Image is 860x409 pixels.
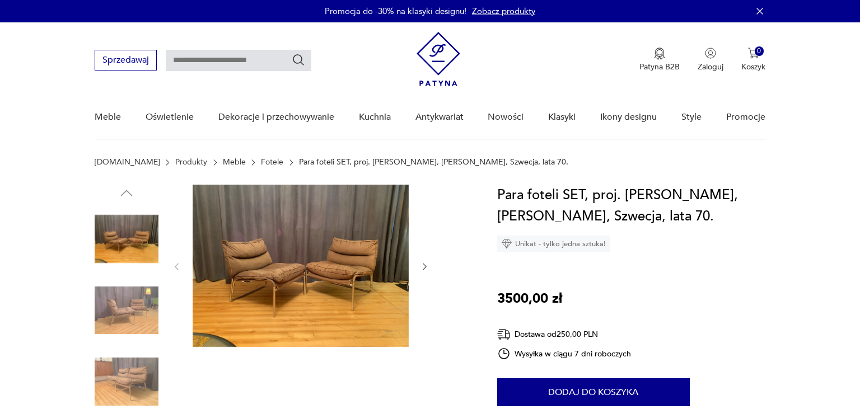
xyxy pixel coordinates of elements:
button: Zaloguj [698,48,723,72]
a: Klasyki [548,96,576,139]
a: Ikony designu [600,96,657,139]
p: Para foteli SET, proj. [PERSON_NAME], [PERSON_NAME], Szwecja, lata 70. [299,158,568,167]
a: Style [681,96,702,139]
p: Promocja do -30% na klasyki designu! [325,6,466,17]
button: Sprzedawaj [95,50,157,70]
p: 3500,00 zł [497,288,562,309]
button: Szukaj [292,53,305,67]
p: Patyna B2B [639,62,680,72]
a: Meble [95,96,121,139]
img: Ikona medalu [654,48,665,60]
a: [DOMAIN_NAME] [95,158,160,167]
div: Wysyłka w ciągu 7 dni roboczych [497,347,632,360]
a: Meble [223,158,246,167]
a: Dekoracje i przechowywanie [218,96,334,139]
button: Patyna B2B [639,48,680,72]
a: Fotele [261,158,283,167]
a: Ikona medaluPatyna B2B [639,48,680,72]
div: Unikat - tylko jedna sztuka! [497,236,610,252]
img: Patyna - sklep z meblami i dekoracjami vintage [417,32,460,86]
img: Ikona dostawy [497,327,511,341]
a: Zobacz produkty [472,6,535,17]
a: Antykwariat [415,96,464,139]
a: Promocje [726,96,765,139]
a: Produkty [175,158,207,167]
button: 0Koszyk [741,48,765,72]
h1: Para foteli SET, proj. [PERSON_NAME], [PERSON_NAME], Szwecja, lata 70. [497,185,765,227]
a: Oświetlenie [146,96,194,139]
div: Dostawa od 250,00 PLN [497,327,632,341]
img: Ikona diamentu [502,239,512,249]
a: Kuchnia [359,96,391,139]
img: Ikona koszyka [748,48,759,59]
p: Zaloguj [698,62,723,72]
a: Nowości [488,96,524,139]
div: 0 [755,46,764,56]
img: Ikonka użytkownika [705,48,716,59]
img: Zdjęcie produktu Para foteli SET, proj. Gillis Lundgren, Ikea, Szwecja, lata 70. [95,279,158,342]
p: Koszyk [741,62,765,72]
img: Zdjęcie produktu Para foteli SET, proj. Gillis Lundgren, Ikea, Szwecja, lata 70. [95,207,158,271]
img: Zdjęcie produktu Para foteli SET, proj. Gillis Lundgren, Ikea, Szwecja, lata 70. [193,185,409,347]
a: Sprzedawaj [95,57,157,65]
button: Dodaj do koszyka [497,378,690,406]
